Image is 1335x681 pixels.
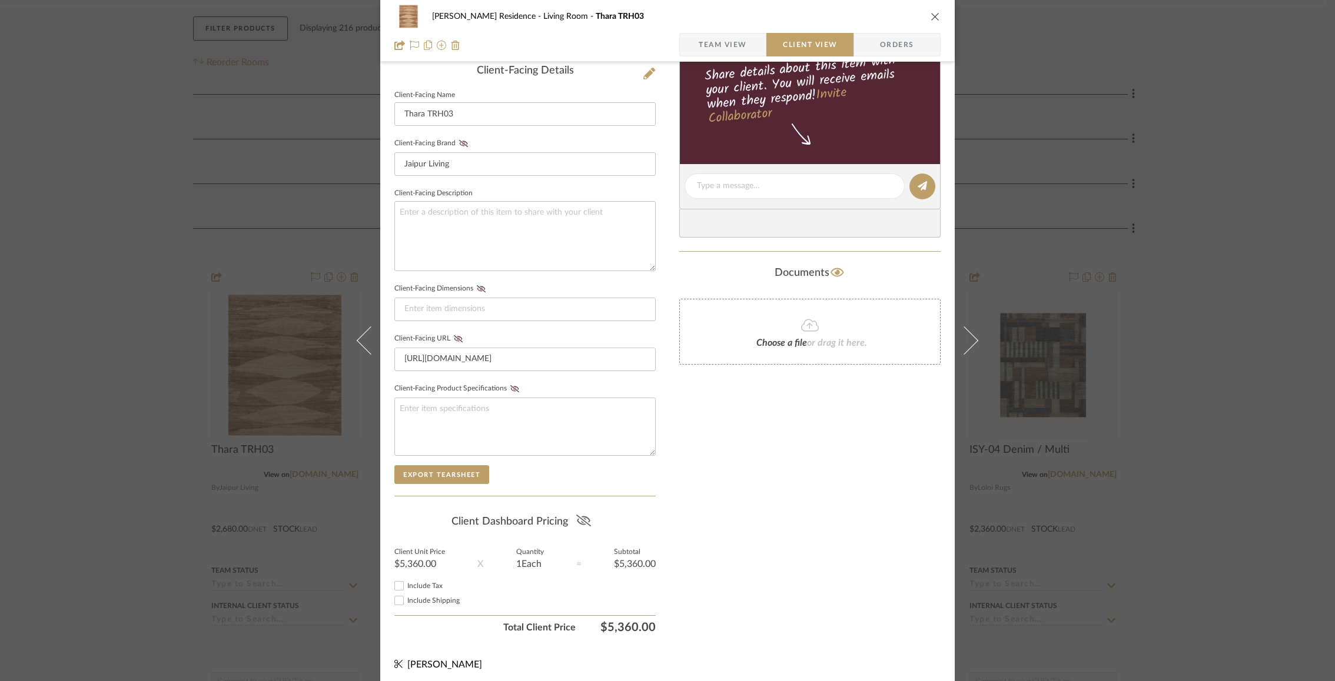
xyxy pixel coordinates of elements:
[679,263,941,282] div: Documents
[394,191,473,196] label: Client-Facing Description
[477,557,483,571] div: X
[394,559,445,569] div: $5,360.00
[596,12,644,21] span: Thara TRH03
[699,33,747,56] span: Team View
[394,348,656,371] input: Enter item URL
[407,660,482,669] span: [PERSON_NAME]
[394,298,656,321] input: Enter item dimensions
[394,65,656,78] div: Client-Facing Details
[407,597,460,604] span: Include Shipping
[451,41,460,50] img: Remove from project
[930,11,941,22] button: close
[516,559,544,569] div: 1 Each
[394,549,445,555] label: Client Unit Price
[576,620,656,635] span: $5,360.00
[516,549,544,555] label: Quantity
[473,285,489,293] button: Client-Facing Dimensions
[678,50,942,129] div: Share details about this item with your client. You will receive emails when they respond!
[394,139,471,148] label: Client-Facing Brand
[576,557,582,571] div: =
[394,5,423,28] img: e77b7c14-5bf5-4fb7-8f85-28201cc4cd4e_48x40.jpg
[614,549,656,555] label: Subtotal
[456,139,471,148] button: Client-Facing Brand
[394,335,466,343] label: Client-Facing URL
[394,620,576,635] span: Total Client Price
[783,33,837,56] span: Client View
[394,385,523,393] label: Client-Facing Product Specifications
[807,338,867,348] span: or drag it here.
[394,465,489,484] button: Export Tearsheet
[450,335,466,343] button: Client-Facing URL
[432,12,543,21] span: [PERSON_NAME] Residence
[394,152,656,176] input: Enter Client-Facing Brand
[756,338,807,348] span: Choose a file
[394,92,455,98] label: Client-Facing Name
[543,12,596,21] span: Living Room
[394,102,656,126] input: Enter Client-Facing Item Name
[867,33,927,56] span: Orders
[507,385,523,393] button: Client-Facing Product Specifications
[614,559,656,569] div: $5,360.00
[394,508,656,535] div: Client Dashboard Pricing
[394,285,489,293] label: Client-Facing Dimensions
[407,582,443,589] span: Include Tax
